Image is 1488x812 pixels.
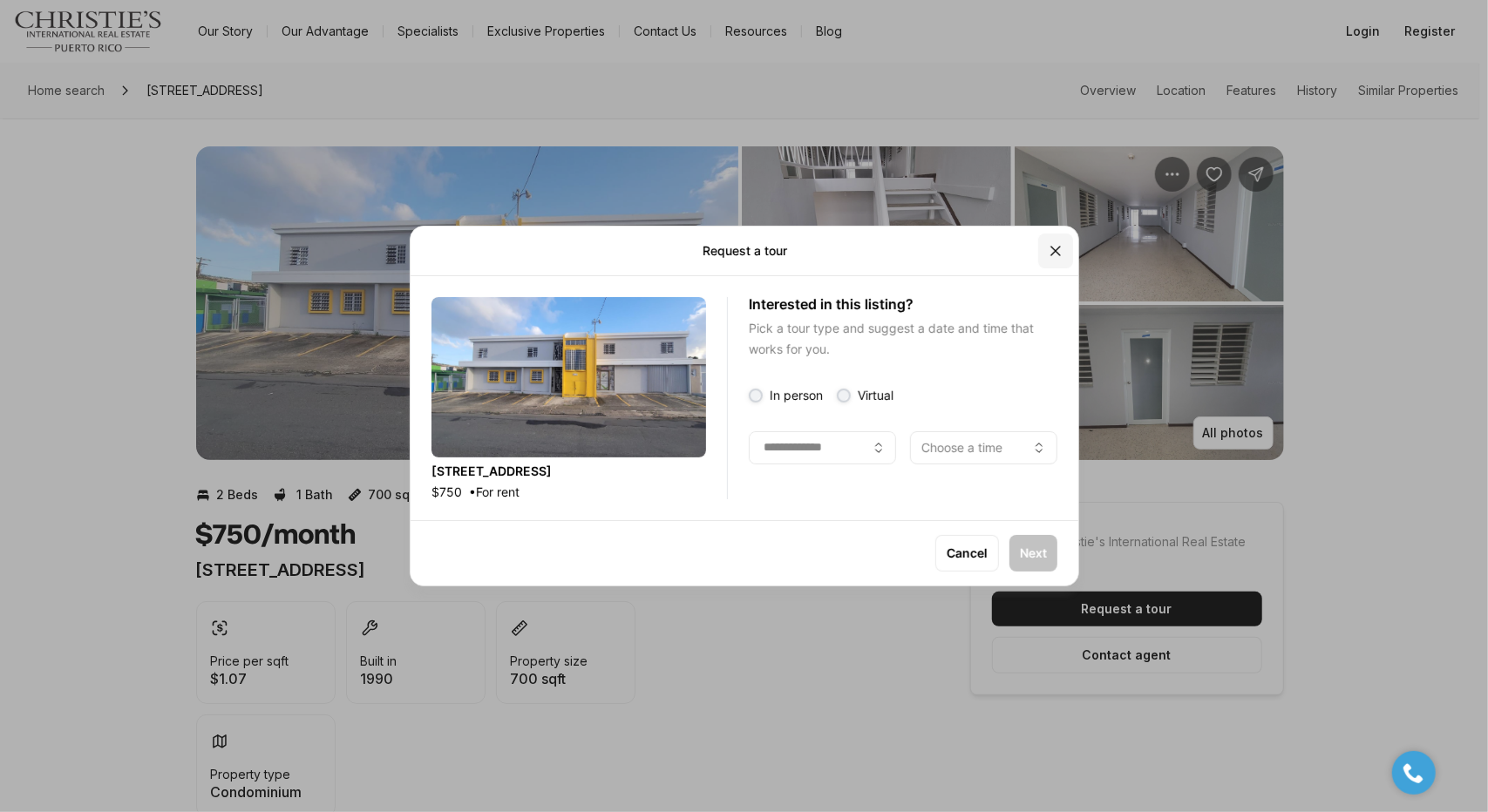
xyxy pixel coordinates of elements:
[935,535,999,572] button: Cancel
[702,244,786,258] p: Request a tour
[431,464,706,478] p: [STREET_ADDRESS]
[921,441,1002,455] p: Choose a time
[947,546,988,560] p: Cancel
[748,297,1057,311] p: Interested in this listing?
[748,388,1057,403] div: Tour type selection
[857,388,893,403] label: Virtual
[748,318,1057,360] p: Pick a tour type and suggest a date and time that works for you.
[469,485,520,499] p: • For rent
[431,485,462,499] p: $750
[1038,233,1073,268] button: Close
[769,388,822,403] label: In person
